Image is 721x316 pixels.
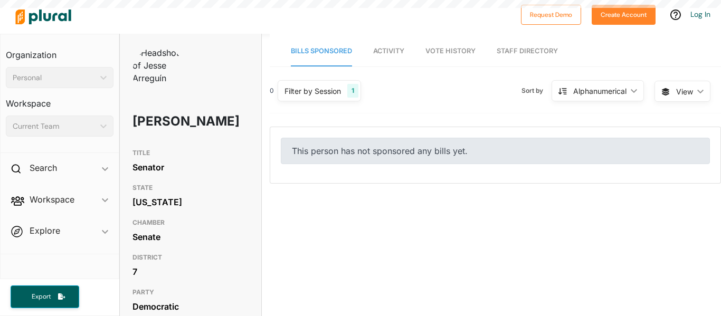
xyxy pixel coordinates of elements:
[11,285,79,308] button: Export
[690,9,710,19] a: Log In
[132,251,249,264] h3: DISTRICT
[425,47,476,55] span: Vote History
[425,36,476,66] a: Vote History
[132,299,249,314] div: Democratic
[30,162,57,174] h2: Search
[132,286,249,299] h3: PARTY
[592,8,656,20] a: Create Account
[132,46,185,84] img: Headshot of Jesse Arreguín
[6,88,113,111] h3: Workspace
[132,147,249,159] h3: TITLE
[132,264,249,280] div: 7
[281,138,710,164] div: This person has not sponsored any bills yet.
[24,292,58,301] span: Export
[676,86,693,97] span: View
[13,121,96,132] div: Current Team
[291,47,352,55] span: Bills Sponsored
[284,85,341,97] div: Filter by Session
[13,72,96,83] div: Personal
[6,40,113,63] h3: Organization
[347,84,358,98] div: 1
[373,47,404,55] span: Activity
[592,5,656,25] button: Create Account
[132,229,249,245] div: Senate
[132,106,202,137] h1: [PERSON_NAME]
[521,8,581,20] a: Request Demo
[573,85,627,97] div: Alphanumerical
[132,194,249,210] div: [US_STATE]
[497,36,558,66] a: Staff Directory
[291,36,352,66] a: Bills Sponsored
[521,86,552,95] span: Sort by
[132,216,249,229] h3: CHAMBER
[373,36,404,66] a: Activity
[521,5,581,25] button: Request Demo
[132,159,249,175] div: Senator
[270,86,274,95] div: 0
[132,181,249,194] h3: STATE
